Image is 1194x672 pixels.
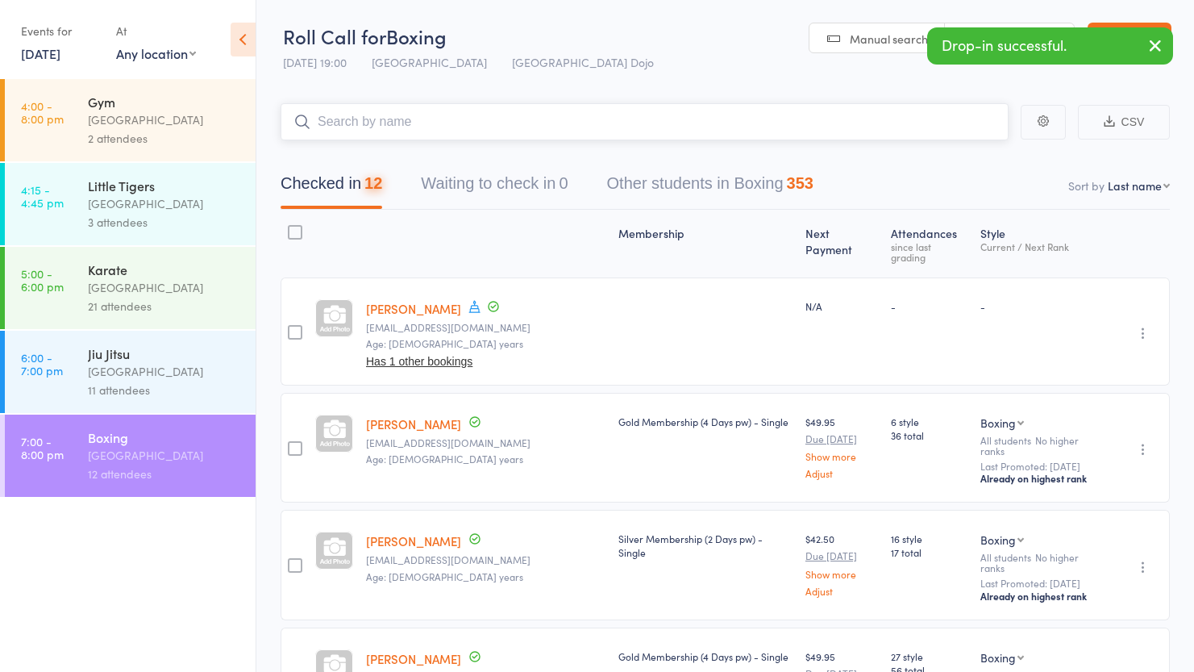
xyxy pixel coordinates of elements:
div: 3 attendees [88,213,242,232]
div: 353 [787,174,813,192]
a: Exit roll call [1088,23,1171,55]
div: [GEOGRAPHIC_DATA] [88,194,242,213]
small: trendfab@outlook.com [366,554,605,566]
span: 6 style [891,415,967,428]
span: 16 style [891,532,967,545]
div: Silver Membership (2 Days pw) - Single [618,532,793,559]
time: 7:00 - 8:00 pm [21,435,64,461]
small: Last Promoted: [DATE] [980,578,1104,589]
span: Age: [DEMOGRAPHIC_DATA] years [366,452,523,465]
div: - [980,299,1104,313]
div: N/A [805,299,878,313]
time: 6:00 - 7:00 pm [21,351,63,377]
div: 11 attendees [88,381,242,399]
div: Already on highest rank [980,472,1104,485]
div: Atten­dances [884,217,974,270]
a: Show more [805,451,878,461]
button: CSV [1078,105,1170,140]
span: [GEOGRAPHIC_DATA] Dojo [512,54,654,70]
a: Adjust [805,468,878,478]
small: joellafaith@gmail.com [366,322,605,333]
a: [PERSON_NAME] [366,650,461,667]
a: 7:00 -8:00 pmBoxing[GEOGRAPHIC_DATA]12 attendees [5,415,256,497]
div: Karate [88,261,242,278]
span: 17 total [891,545,967,559]
small: Due [DATE] [805,550,878,561]
div: Little Tigers [88,177,242,194]
a: [PERSON_NAME] [366,300,461,317]
div: - [891,299,967,313]
span: Manual search [850,31,928,47]
div: Boxing [88,428,242,446]
div: Next Payment [799,217,884,270]
div: Gym [88,93,242,111]
div: Already on highest rank [980,590,1104,603]
div: Jiu Jitsu [88,344,242,362]
a: 5:00 -6:00 pmKarate[GEOGRAPHIC_DATA]21 attendees [5,247,256,329]
div: [GEOGRAPHIC_DATA] [88,446,242,465]
div: 2 attendees [88,129,242,148]
div: [GEOGRAPHIC_DATA] [88,362,242,381]
span: [DATE] 19:00 [283,54,347,70]
a: [PERSON_NAME] [366,415,461,432]
div: Last name [1108,177,1162,194]
time: 4:15 - 4:45 pm [21,183,64,209]
a: 6:00 -7:00 pmJiu Jitsu[GEOGRAPHIC_DATA]11 attendees [5,331,256,413]
div: Gold Membership (4 Days pw) - Single [618,415,793,428]
a: [PERSON_NAME] [366,532,461,549]
small: Last Promoted: [DATE] [980,461,1104,472]
div: $42.50 [805,532,878,595]
div: 21 attendees [88,297,242,315]
a: [DATE] [21,44,60,62]
span: Age: [DEMOGRAPHIC_DATA] years [366,570,523,583]
div: Current / Next Rank [980,241,1104,252]
div: 12 attendees [88,465,242,483]
a: Show more [805,569,878,579]
a: 4:00 -8:00 pmGym[GEOGRAPHIC_DATA]2 attendees [5,79,256,161]
a: 4:15 -4:45 pmLittle Tigers[GEOGRAPHIC_DATA]3 attendees [5,163,256,245]
div: [GEOGRAPHIC_DATA] [88,278,242,297]
div: [GEOGRAPHIC_DATA] [88,111,242,129]
button: Waiting to check in0 [421,166,568,209]
div: Boxing [980,415,1016,431]
div: All students [980,552,1104,573]
button: Checked in12 [281,166,382,209]
div: 0 [559,174,568,192]
time: 4:00 - 8:00 pm [21,99,64,125]
span: No higher ranks [980,550,1079,574]
button: Has 1 other bookings [366,355,472,368]
button: Other students in Boxing353 [607,166,813,209]
div: Boxing [980,649,1016,666]
span: Boxing [386,23,447,49]
span: No higher ranks [980,433,1079,457]
span: 36 total [891,428,967,442]
div: Any location [116,44,196,62]
div: Boxing [980,532,1016,548]
div: Events for [21,18,100,44]
span: 27 style [891,649,967,663]
small: Due [DATE] [805,433,878,445]
div: since last grading [891,241,967,262]
span: Roll Call for [283,23,386,49]
div: All students [980,435,1104,456]
span: [GEOGRAPHIC_DATA] [372,54,487,70]
label: Sort by [1068,177,1105,194]
div: Membership [612,217,799,270]
div: 12 [364,174,382,192]
time: 5:00 - 6:00 pm [21,267,64,293]
div: Drop-in successful. [927,27,1173,65]
a: Adjust [805,586,878,596]
div: $49.95 [805,415,878,478]
input: Search by name [281,103,1009,140]
small: stephanieeid01@gmail.com [366,437,605,449]
div: At [116,18,196,44]
div: Gold Membership (4 Days pw) - Single [618,649,793,663]
div: Style [974,217,1110,270]
span: Age: [DEMOGRAPHIC_DATA] years [366,336,523,350]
